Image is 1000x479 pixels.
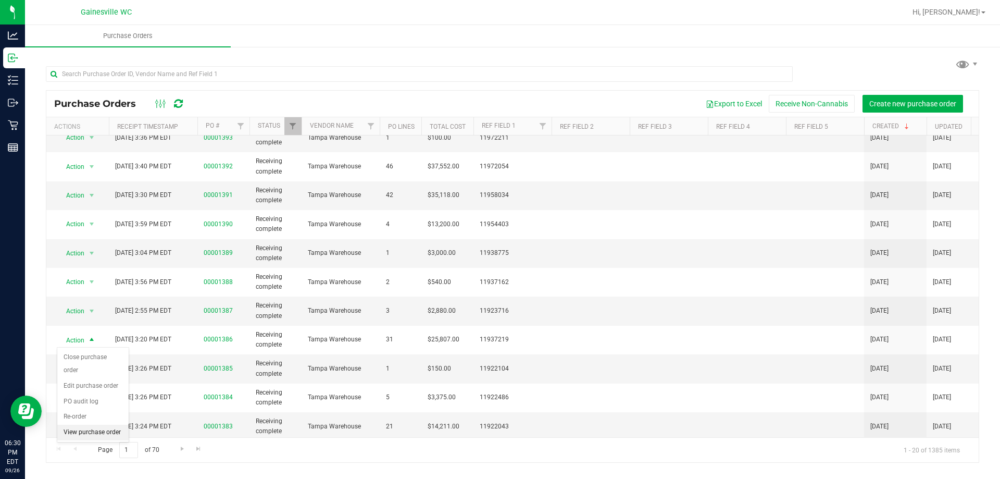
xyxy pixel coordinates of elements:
[89,442,168,458] span: Page of 70
[204,307,233,314] a: 00001387
[480,248,545,258] span: 11938775
[480,335,545,345] span: 11937219
[430,123,466,130] a: Total Cost
[57,409,129,425] li: Re-order
[386,133,415,143] span: 1
[428,392,456,402] span: $3,375.00
[256,416,295,436] span: Receiving complete
[204,191,233,199] a: 00001391
[428,248,456,258] span: $3,000.00
[256,272,295,292] span: Receiving complete
[480,392,545,402] span: 11922486
[933,306,951,316] span: [DATE]
[57,217,85,231] span: Action
[57,425,129,440] li: View purchase order
[8,75,18,85] inline-svg: Inventory
[256,243,295,263] span: Receiving complete
[870,133,889,143] span: [DATE]
[81,8,132,17] span: Gainesville WC
[935,123,963,130] a: Updated
[85,275,98,289] span: select
[869,100,956,108] span: Create new purchase order
[895,442,968,458] span: 1 - 20 of 1385 items
[933,190,951,200] span: [DATE]
[870,248,889,258] span: [DATE]
[258,122,280,129] a: Status
[57,130,85,145] span: Action
[308,219,373,229] span: Tampa Warehouse
[428,162,459,171] span: $37,552.00
[308,162,373,171] span: Tampa Warehouse
[256,156,295,176] span: Receiving complete
[115,335,171,345] span: [DATE] 3:20 PM EDT
[870,190,889,200] span: [DATE]
[480,133,545,143] span: 11972211
[428,277,451,287] span: $540.00
[388,123,415,130] a: PO Lines
[362,117,380,135] a: Filter
[872,122,911,130] a: Created
[174,442,190,456] a: Go to the next page
[8,97,18,108] inline-svg: Outbound
[870,219,889,229] span: [DATE]
[256,359,295,378] span: Receiving complete
[428,133,451,143] span: $100.00
[863,95,963,113] button: Create new purchase order
[115,133,171,143] span: [DATE] 3:36 PM EDT
[204,220,233,228] a: 00001390
[115,364,171,374] span: [DATE] 3:26 PM EDT
[428,335,459,345] span: $25,807.00
[85,333,98,348] span: select
[8,30,18,41] inline-svg: Analytics
[913,8,980,16] span: Hi, [PERSON_NAME]!
[386,248,415,258] span: 1
[870,162,889,171] span: [DATE]
[386,422,415,432] span: 21
[428,422,459,432] span: $14,211.00
[794,123,828,130] a: Ref Field 5
[115,219,171,229] span: [DATE] 3:59 PM EDT
[256,301,295,321] span: Receiving complete
[115,190,171,200] span: [DATE] 3:30 PM EDT
[204,423,233,430] a: 00001383
[57,275,85,289] span: Action
[115,422,171,432] span: [DATE] 3:24 PM EDT
[638,123,672,130] a: Ref Field 3
[386,162,415,171] span: 46
[256,186,295,205] span: Receiving complete
[870,392,889,402] span: [DATE]
[699,95,769,113] button: Export to Excel
[534,117,552,135] a: Filter
[480,162,545,171] span: 11972054
[54,123,105,130] div: Actions
[85,217,98,231] span: select
[308,190,373,200] span: Tampa Warehouse
[933,133,951,143] span: [DATE]
[115,162,171,171] span: [DATE] 3:40 PM EDT
[308,392,373,402] span: Tampa Warehouse
[256,214,295,234] span: Receiving complete
[204,134,233,141] a: 00001393
[428,364,451,374] span: $150.00
[8,120,18,130] inline-svg: Retail
[89,31,167,41] span: Purchase Orders
[85,130,98,145] span: select
[386,277,415,287] span: 2
[204,163,233,170] a: 00001392
[46,66,793,82] input: Search Purchase Order ID, Vendor Name and Ref Field 1
[204,336,233,343] a: 00001386
[933,364,951,374] span: [DATE]
[308,248,373,258] span: Tampa Warehouse
[204,249,233,256] a: 00001389
[8,142,18,153] inline-svg: Reports
[57,246,85,261] span: Action
[57,378,129,394] li: Edit purchase order
[308,335,373,345] span: Tampa Warehouse
[480,277,545,287] span: 11937162
[204,394,233,401] a: 00001384
[204,278,233,286] a: 00001388
[57,159,85,174] span: Action
[428,190,459,200] span: $35,118.00
[560,123,594,130] a: Ref Field 2
[428,219,459,229] span: $13,200.00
